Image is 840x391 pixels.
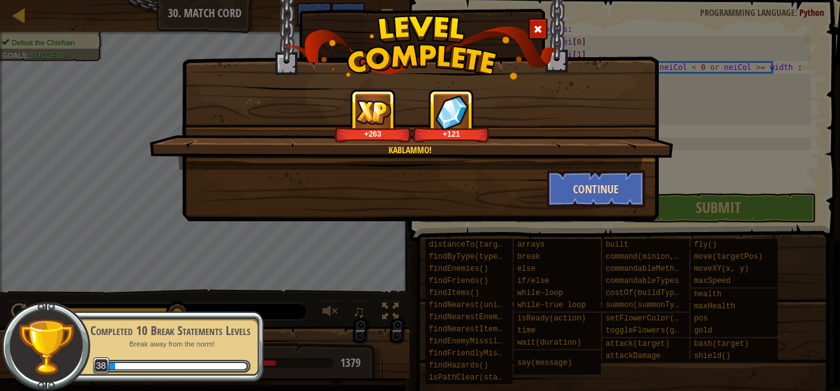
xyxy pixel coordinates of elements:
[355,100,391,125] img: reward_icon_xp.png
[210,144,611,156] div: Kablammo!
[436,95,469,130] img: reward_icon_gems.png
[90,340,251,349] p: Break away from the norm!
[547,170,645,208] button: Continue
[17,318,75,376] img: trophy.png
[284,15,556,79] img: level_complete.png
[90,322,251,340] div: Completed 10 Break Statements Levels
[337,129,409,139] div: +263
[93,357,110,374] span: 38
[415,129,487,139] div: +121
